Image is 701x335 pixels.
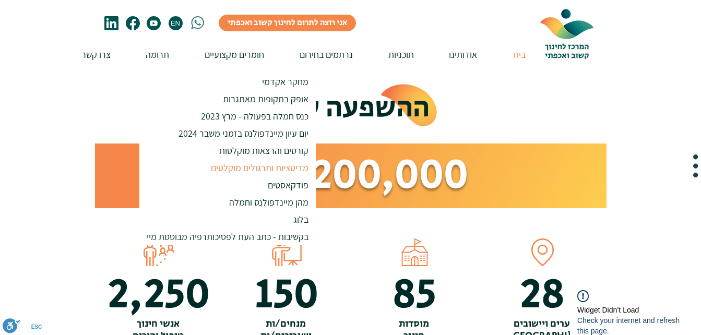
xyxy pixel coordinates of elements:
p: אופק בתקופות מאתגרות [218,90,313,107]
a: צרו קשר [54,40,118,69]
p: בקשיבות - כתב העת לפסיכותרפיה מבוססת מיי [142,228,313,245]
p: מהן מיינדפולנס וחמלה [224,194,313,211]
p: קורסים והרצאות מוקלטות [215,142,313,159]
a: EN [169,16,183,30]
a: בית [485,40,533,69]
a: מחקר אקדמי [139,73,316,90]
p: צרו קשר [76,40,116,69]
p: תרומה [140,40,174,69]
svg: פייסבוק [126,16,140,30]
div: Widget Didn’t Load [568,305,639,315]
a: אני רוצה לתרום לחינוך קשוב ואכפתי [219,15,356,31]
span: אנשי חינוך [137,317,180,331]
p: בלוג [289,211,313,228]
a: פודקאסטים [139,176,316,194]
p: בית [508,40,531,69]
p: נרתמים בחירום [294,40,358,69]
p: אודותינו [444,40,482,69]
a: אופק בתקופות מאתגרות [139,90,316,107]
a: אודותינו [422,40,485,69]
p: מחקר אקדמי [257,73,313,90]
p: תוכניות [383,40,419,69]
a: בקשיבות - כתב העת לפסיכותרפיה מבוססת מיי [139,228,316,245]
a: קורסים והרצאות מוקלטות [139,142,316,159]
p: כנס חמלה בפעולה - מרץ 2023 [196,107,313,125]
svg: youtube [147,16,161,30]
a: יום עיון מיינדפולנס בזמני משבר 2024 [139,125,316,142]
p: יום עיון מיינדפולנס בזמני משבר 2024 [174,125,313,142]
a: חומרים מקצועיים [177,40,272,69]
p: מדיטציות ותרגולים מוקלטים [206,159,313,176]
img: wing-07.png [377,79,441,132]
span: אני רוצה לתרום לחינוך קשוב ואכפתי [228,17,347,29]
span: 2,250 [108,265,210,326]
a: בלוג [139,211,316,228]
span: 28 [520,265,565,326]
a: מהן מיינדפולנס וחמלה [139,194,316,211]
span: 85 [393,265,436,326]
a: כנס חמלה בפעולה - מרץ 2023 [139,107,316,125]
span: ההשפעה שלנו [264,87,430,129]
p: חומרים מקצועיים [199,40,269,69]
a: מדיטציות ותרגולים מוקלטים [139,159,316,176]
a: תרומה [118,40,177,69]
svg: whatsapp [191,16,204,29]
p: פודקאסטים [263,176,313,194]
a: תוכניות [361,40,422,69]
a: נרתמים בחירום [272,40,361,69]
span: +200,000 [287,145,468,206]
span: 150 [255,265,318,326]
nav: אתר [54,40,533,69]
span: EN [169,19,181,27]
